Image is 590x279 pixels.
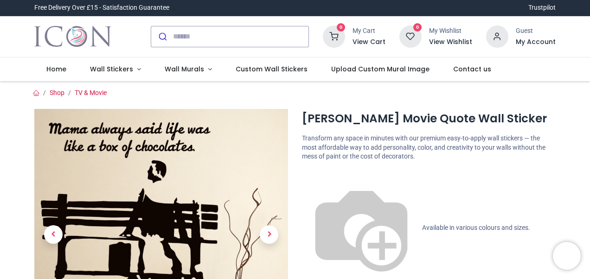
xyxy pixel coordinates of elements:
img: Icon Wall Stickers [34,24,111,50]
a: Trustpilot [528,3,556,13]
iframe: Brevo live chat [553,242,581,270]
span: Previous [44,225,63,244]
div: Guest [516,26,556,36]
div: My Wishlist [429,26,472,36]
sup: 0 [413,23,422,32]
a: My Account [516,38,556,47]
div: Free Delivery Over £15 - Satisfaction Guarantee [34,3,169,13]
a: 0 [399,32,422,39]
span: Available in various colours and sizes. [422,224,530,231]
span: Home [46,64,66,74]
a: 0 [323,32,345,39]
div: My Cart [353,26,385,36]
span: Contact us [453,64,491,74]
span: Wall Stickers [90,64,133,74]
span: Next [260,225,278,244]
span: Custom Wall Stickers [236,64,308,74]
a: TV & Movie [75,89,107,96]
h1: [PERSON_NAME] Movie Quote Wall Sticker [302,111,556,127]
button: Submit [151,26,173,47]
a: Shop [50,89,64,96]
span: Wall Murals [165,64,204,74]
p: Transform any space in minutes with our premium easy-to-apply wall stickers — the most affordable... [302,134,556,161]
a: View Cart [353,38,385,47]
a: Wall Murals [153,57,224,82]
a: Wall Stickers [78,57,153,82]
a: Logo of Icon Wall Stickers [34,24,111,50]
a: View Wishlist [429,38,472,47]
sup: 0 [337,23,346,32]
span: Upload Custom Mural Image [331,64,430,74]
